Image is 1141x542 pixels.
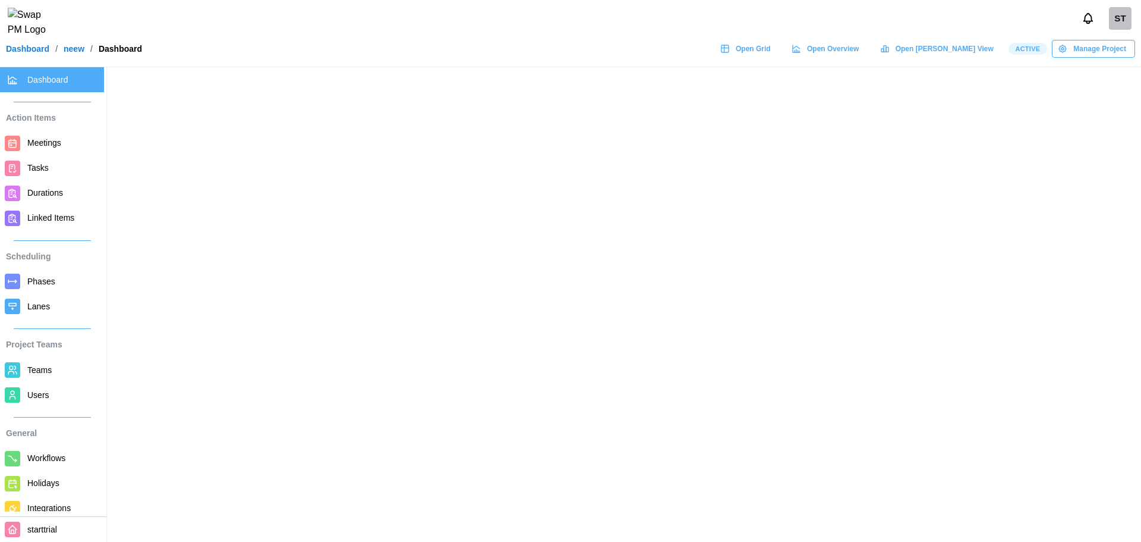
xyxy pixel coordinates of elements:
a: Dashboard [6,45,49,53]
button: Manage Project [1052,40,1135,58]
span: Tasks [27,163,49,173]
button: Notifications [1078,8,1098,29]
a: Open Overview [786,40,868,58]
div: / [90,45,93,53]
div: ST [1109,7,1131,30]
span: Open Grid [736,40,771,57]
span: Durations [27,188,63,198]
span: Dashboard [27,75,68,84]
div: / [55,45,58,53]
img: Swap PM Logo [8,8,56,37]
span: Integrations [27,503,71,513]
span: Holidays [27,478,59,488]
a: Open Grid [714,40,780,58]
a: neew [64,45,84,53]
span: Linked Items [27,213,74,223]
span: Meetings [27,138,61,148]
a: Open [PERSON_NAME] View [874,40,1002,58]
span: starttrial [27,525,57,534]
div: Dashboard [99,45,142,53]
span: Open Overview [807,40,859,57]
span: Lanes [27,302,50,311]
span: Open [PERSON_NAME] View [896,40,994,57]
span: Users [27,390,49,400]
span: Teams [27,365,52,375]
span: Active [1015,43,1040,54]
span: Phases [27,277,55,286]
a: start trial [1109,7,1131,30]
span: Workflows [27,453,65,463]
span: Manage Project [1073,40,1126,57]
